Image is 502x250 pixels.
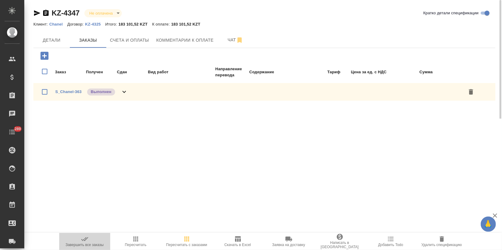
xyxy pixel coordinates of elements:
[91,89,111,95] p: Выполнен
[86,66,116,78] td: Получен
[84,9,122,17] div: Не оплачена
[423,10,479,16] span: Кратко детали спецификации
[171,22,205,26] p: 183 101,52 KZT
[105,22,118,26] p: Итого:
[55,66,85,78] td: Заказ
[117,66,147,78] td: Сдан
[152,22,171,26] p: К оплате:
[148,66,214,78] td: Вид работ
[215,66,248,78] td: Направление перевода
[11,126,25,132] span: 289
[483,218,493,231] span: 🙏
[481,217,496,232] button: 🙏
[85,22,105,26] p: KZ-4325
[33,83,495,101] div: S_Chanel-363Выполнен
[388,66,433,78] td: Сумма
[341,66,387,78] td: Цена за ед. с НДС
[49,21,67,26] a: Chanel
[49,22,67,26] p: Chanel
[156,36,214,44] span: Комментарии к оплате
[2,124,23,140] a: 289
[221,36,250,44] span: Чат
[37,36,66,44] span: Детали
[52,9,80,17] a: KZ-4347
[110,36,149,44] span: Счета и оплаты
[298,66,341,78] td: Тариф
[55,89,82,94] a: S_Chanel-363
[249,66,298,78] td: Содержание
[73,36,103,44] span: Заказы
[85,21,105,26] a: KZ-4325
[236,36,243,44] svg: Отписаться
[33,9,41,17] button: Скопировать ссылку для ЯМессенджера
[33,22,49,26] p: Клиент:
[87,11,114,16] button: Не оплачена
[67,22,85,26] p: Договор:
[36,50,53,62] button: Добавить заказ
[42,9,50,17] button: Скопировать ссылку
[118,22,152,26] p: 183 101,52 KZT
